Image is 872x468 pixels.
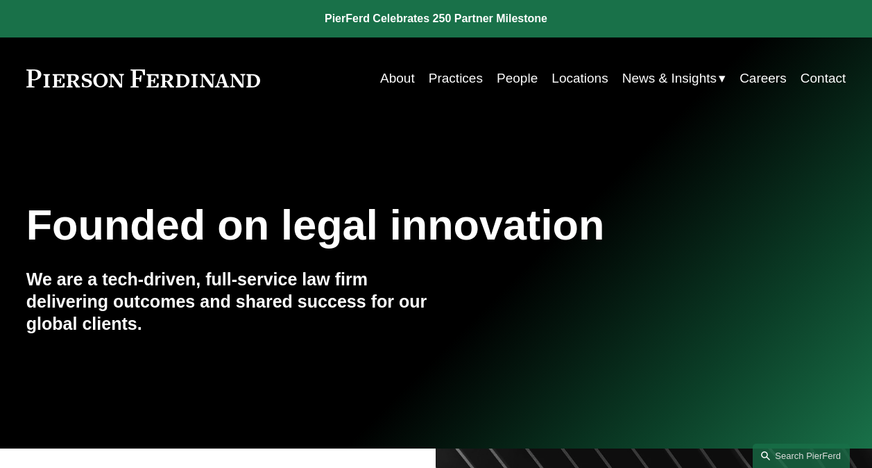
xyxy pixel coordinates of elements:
a: Locations [552,65,608,92]
a: Practices [429,65,483,92]
a: Contact [801,65,846,92]
a: Careers [740,65,787,92]
span: News & Insights [622,67,717,90]
a: folder dropdown [622,65,726,92]
h4: We are a tech-driven, full-service law firm delivering outcomes and shared success for our global... [26,269,436,335]
a: People [497,65,538,92]
a: Search this site [753,444,850,468]
h1: Founded on legal innovation [26,201,710,249]
a: About [380,65,415,92]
